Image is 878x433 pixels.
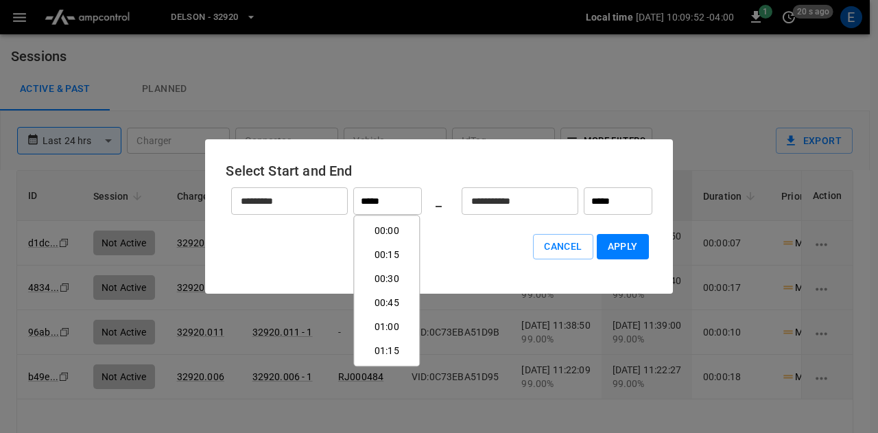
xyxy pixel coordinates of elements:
li: 00:30 [357,267,416,291]
h6: Select Start and End [226,160,652,182]
ul: Time [357,219,416,362]
button: Cancel [533,234,593,259]
li: 00:45 [357,291,416,315]
button: Apply [597,234,649,259]
li: 01:15 [357,339,416,363]
h6: _ [436,190,442,212]
li: 00:00 [357,219,416,243]
li: 00:15 [357,243,416,267]
li: 01:00 [357,315,416,339]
